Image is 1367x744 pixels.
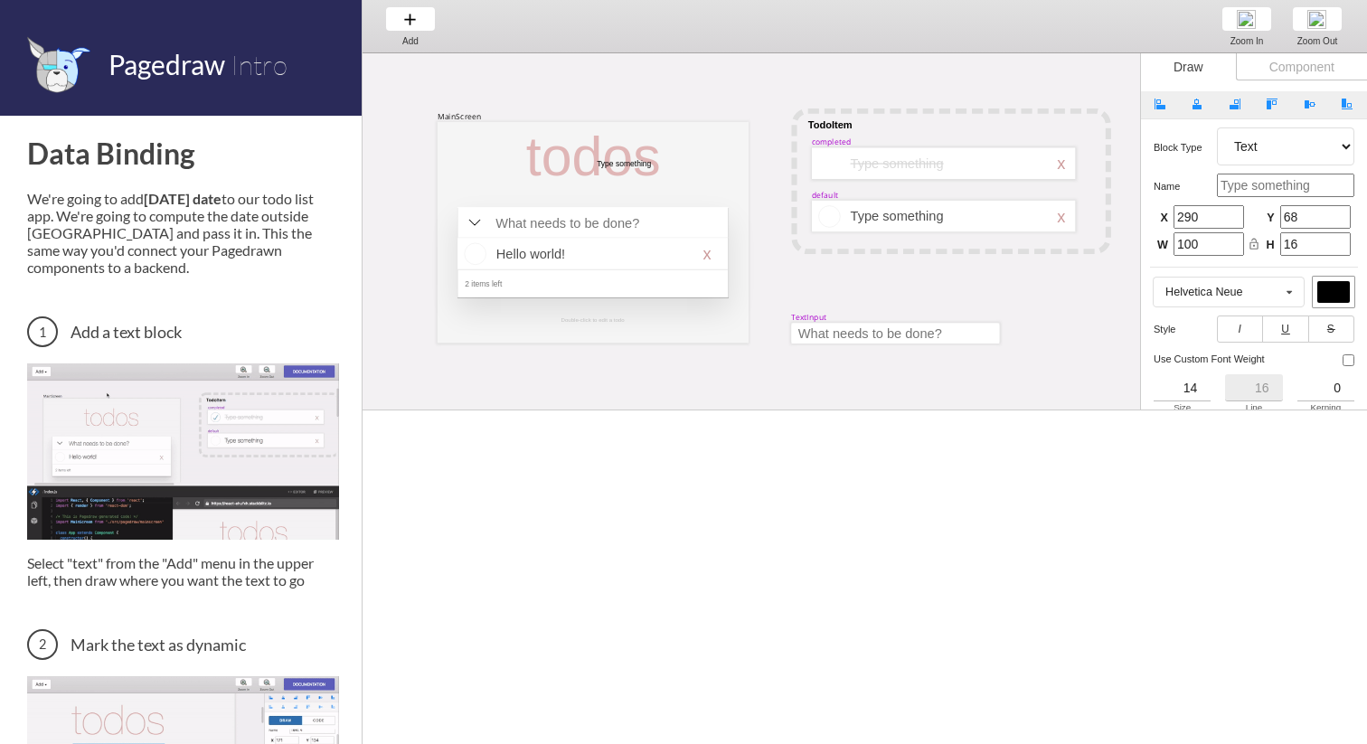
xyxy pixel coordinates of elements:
[144,190,222,207] strong: [DATE] date
[1264,211,1275,227] span: Y
[1246,402,1263,412] span: Line
[1262,315,1308,343] button: U
[438,111,482,122] div: MainScreen
[401,10,420,29] img: baseline-add-24px.svg
[1154,401,1211,414] div: Size
[27,629,339,660] h3: Mark the text as dynamic
[27,190,339,276] p: We're going to add to our todo list app. We're going to compute the date outside [GEOGRAPHIC_DATA...
[1238,323,1241,335] i: I
[1236,53,1367,80] div: Component
[231,48,288,81] span: Intro
[1157,211,1168,227] span: X
[1154,181,1217,192] h5: name
[1307,10,1326,29] img: zoom-minus.png
[27,363,339,539] img: clip of: going to add -> text -> draw -> type "Today is Monday"
[1281,323,1290,335] u: U
[1237,10,1256,29] img: zoom-plus.png
[812,190,838,201] div: default
[27,36,90,93] img: favicon.png
[1157,238,1168,254] span: W
[1154,142,1217,153] h5: Block type
[1141,53,1236,80] div: Draw
[1217,174,1354,197] input: Type something
[108,48,225,80] span: Pagedraw
[1297,401,1354,414] div: Kerning
[1308,315,1354,343] button: S
[597,159,652,168] div: Type something
[1248,238,1260,250] i: lock_open
[1327,323,1335,335] s: S
[1264,238,1275,254] span: H
[1057,207,1065,226] div: x
[376,36,445,46] div: Add
[1343,354,1354,366] input: use custom font weight
[1212,36,1281,46] div: Zoom In
[791,312,826,323] div: TextInput
[521,133,665,180] div: todos
[27,554,339,589] p: Select "text" from the "Add" menu in the upper left, then draw where you want the text to go
[27,316,339,347] h3: Add a text block
[27,136,339,171] h1: Data Binding
[1154,353,1270,364] h5: use custom font weight
[1283,36,1352,46] div: Zoom Out
[1154,324,1217,334] h5: style
[1217,315,1263,343] button: I
[1165,287,1242,298] div: Helvetica Neue
[812,137,851,147] div: completed
[1057,155,1065,174] div: x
